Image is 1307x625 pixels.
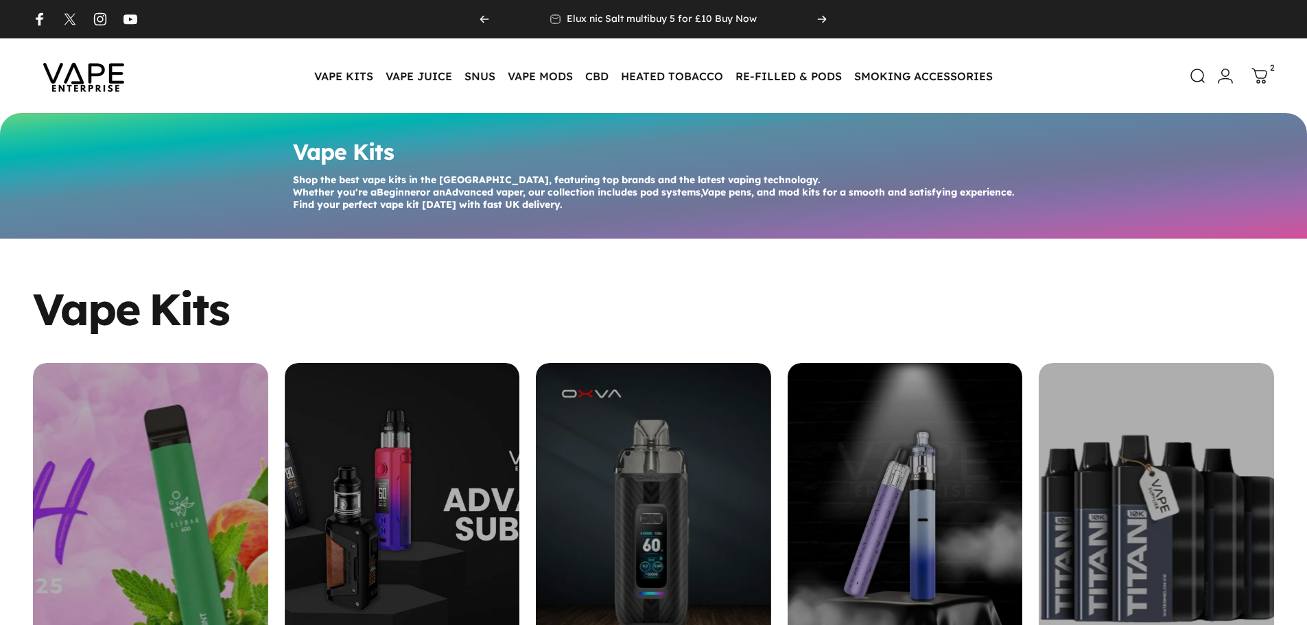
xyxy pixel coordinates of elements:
[1245,61,1275,91] a: 2 items
[149,287,229,331] animate-element: Kits
[848,62,999,91] summary: SMOKING ACCESSORIES
[293,186,702,198] strong: Whether you're a or an , our collection includes pod systems,
[445,186,523,198] a: Advanced vaper
[293,174,821,186] strong: Shop the best vape kits in the [GEOGRAPHIC_DATA], featuring top brands and the latest vaping tech...
[308,62,379,91] summary: VAPE KITS
[1270,61,1275,74] cart-count: 2 items
[502,62,579,91] summary: VAPE MODS
[293,141,1015,163] h1: Vape Kits
[33,287,140,331] animate-element: Vape
[458,62,502,91] summary: SNUS
[308,62,999,91] nav: Primary
[615,62,729,91] summary: HEATED TOBACCO
[702,186,1015,198] strong: , and mod kits for a smooth and satisfying experience.
[377,186,420,198] a: Beginner
[729,62,848,91] summary: RE-FILLED & PODS
[702,186,751,198] a: Vape pens
[379,62,458,91] summary: VAPE JUICE
[579,62,615,91] summary: CBD
[14,355,261,563] iframe: chat widget
[567,13,757,25] p: Elux nic Salt multibuy 5 for £10 Buy Now
[293,198,563,211] strong: Find your perfect vape kit [DATE] with fast UK delivery.
[22,44,145,108] img: Vape Enterprise
[14,570,58,611] iframe: chat widget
